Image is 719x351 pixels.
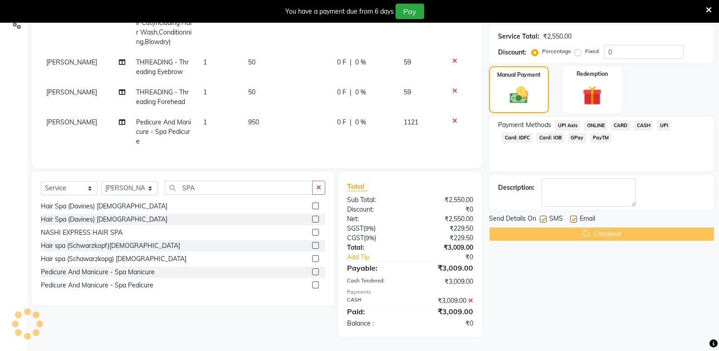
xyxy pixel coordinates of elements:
[410,306,480,317] div: ₹3,009.00
[337,58,346,67] span: 0 F
[410,319,480,328] div: ₹0
[41,281,153,290] div: Pedicure And Manicure - Spa Pedicure
[340,214,410,224] div: Net:
[657,120,671,131] span: UPI
[347,288,473,296] div: Payments
[568,133,587,143] span: GPay
[410,224,480,233] div: ₹229.50
[584,120,607,131] span: ONLINE
[634,120,654,131] span: CASH
[41,228,122,237] div: NASHI EXPRESS HAIR SPA
[410,243,480,252] div: ₹3,009.00
[396,4,424,19] button: Pay
[347,224,363,232] span: SGST
[203,88,207,96] span: 1
[248,58,255,66] span: 50
[41,254,186,264] div: Hair spa (Schawarzkopg) [DEMOGRAPHIC_DATA]
[41,241,180,251] div: Hair spa (Schwarzkopf)[DEMOGRAPHIC_DATA]
[489,214,536,225] span: Send Details On
[340,306,410,317] div: Paid:
[347,234,364,242] span: CGST
[41,215,167,224] div: Hair Spa (Davines) [DEMOGRAPHIC_DATA]
[410,214,480,224] div: ₹2,550.00
[536,133,564,143] span: Card: IOB
[410,233,480,243] div: ₹229.50
[590,133,612,143] span: PayTM
[355,58,366,67] span: 0 %
[410,296,480,306] div: ₹3,009.00
[577,70,608,78] label: Redemption
[337,88,346,97] span: 0 F
[497,71,541,79] label: Manual Payment
[347,182,368,191] span: Total
[404,58,411,66] span: 59
[504,84,534,106] img: _cash.svg
[355,88,366,97] span: 0 %
[498,48,526,57] div: Discount:
[340,277,410,287] div: Cash Tendered:
[498,120,551,130] span: Payment Methods
[577,84,608,108] img: _gift.svg
[337,118,346,127] span: 0 F
[248,88,255,96] span: 50
[410,205,480,214] div: ₹0
[555,120,580,131] span: UPI Axis
[248,118,259,126] span: 950
[404,118,418,126] span: 1121
[340,262,410,273] div: Payable:
[46,88,97,96] span: [PERSON_NAME]
[410,277,480,287] div: ₹3,009.00
[350,58,352,67] span: |
[340,319,410,328] div: Balance :
[366,234,374,242] span: 9%
[136,88,189,106] span: THREADING - Threading Forehead
[350,118,352,127] span: |
[136,58,189,76] span: THREADING - Threading Eyebrow
[498,32,539,41] div: Service Total:
[340,296,410,306] div: CASH
[498,183,534,193] div: Description:
[543,32,572,41] div: ₹2,550.00
[410,262,480,273] div: ₹3,009.00
[340,243,410,252] div: Total:
[340,233,410,243] div: ( )
[542,47,571,55] label: Percentage
[410,195,480,205] div: ₹2,550.00
[136,118,191,145] span: Pedicure And Manicure - Spa Pedicure
[580,214,595,225] span: Email
[404,88,411,96] span: 59
[350,88,352,97] span: |
[611,120,631,131] span: CARD
[340,224,410,233] div: ( )
[340,252,422,262] a: Add Tip
[203,118,207,126] span: 1
[203,58,207,66] span: 1
[585,47,599,55] label: Fixed
[502,133,533,143] span: Card: IDFC
[365,225,374,232] span: 9%
[46,118,97,126] span: [PERSON_NAME]
[165,181,313,195] input: Search or Scan
[285,7,394,16] div: You have a payment due from 6 days
[46,58,97,66] span: [PERSON_NAME]
[340,195,410,205] div: Sub Total:
[422,252,480,262] div: ₹0
[549,214,563,225] span: SMS
[41,202,167,211] div: Hair Spa (Davines) [DEMOGRAPHIC_DATA]
[340,205,410,214] div: Discount:
[41,267,155,277] div: Pedicure And Manicure - Spa Manicure
[355,118,366,127] span: 0 %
